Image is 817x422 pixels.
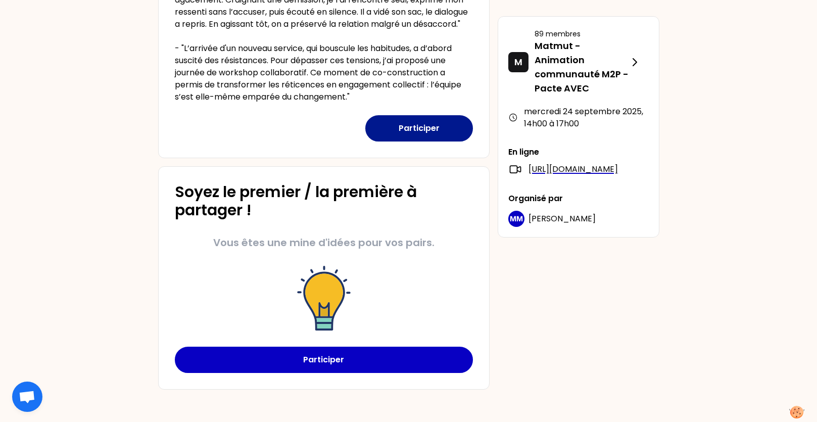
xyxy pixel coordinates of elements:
[514,55,522,69] p: M
[175,183,473,219] h1: Soyez le premier / la première à partager !
[365,115,473,142] button: Participer
[508,146,649,158] p: En ligne
[528,163,618,175] a: [URL][DOMAIN_NAME]
[508,193,649,205] p: Organisé par
[175,347,473,373] button: Participer
[508,106,649,130] div: mercredi 24 septembre 2025 , 14h00 à 17h00
[510,214,523,224] p: MM
[12,382,42,412] div: Ouvrir le chat
[535,29,629,39] p: 89 membres
[528,213,596,224] span: [PERSON_NAME]
[535,39,629,96] p: Matmut - Animation communauté M2P - Pacte AVEC
[213,236,435,250] h2: Vous êtes une mine d'idées pour vos pairs.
